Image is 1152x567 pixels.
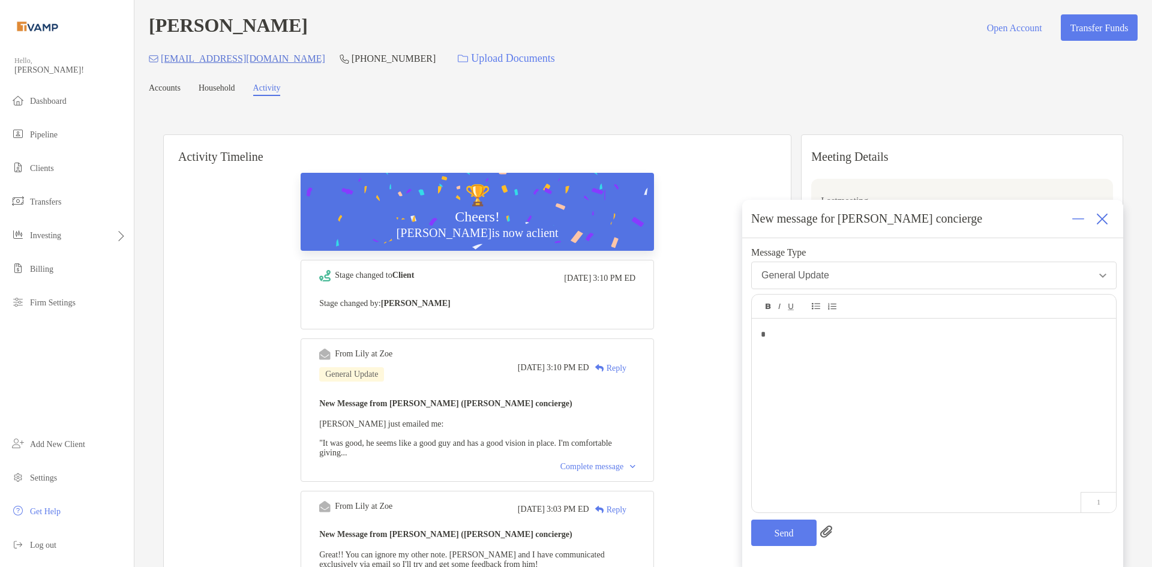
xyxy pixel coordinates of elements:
[458,55,468,63] img: button icon
[788,304,794,310] img: Editor control icon
[820,526,832,538] img: paperclip attachments
[30,231,61,240] span: Investing
[547,505,589,514] span: 3:03 PM ED
[340,54,349,64] img: Phone Icon
[589,503,626,516] div: Reply
[149,83,181,96] a: Accounts
[518,505,545,514] span: [DATE]
[11,436,25,451] img: add_new_client icon
[589,362,626,374] div: Reply
[319,349,331,360] img: Event icon
[630,465,635,469] img: Chevron icon
[352,51,436,66] p: [PHONE_NUMBER]
[595,506,604,514] img: Reply icon
[761,270,829,281] div: General Update
[30,97,67,106] span: Dashboard
[778,304,781,310] img: Editor control icon
[392,226,563,240] div: [PERSON_NAME] is now a
[11,127,25,141] img: pipeline icon
[751,262,1117,289] button: General Update
[547,363,589,373] span: 3:10 PM ED
[164,135,791,164] h6: Activity Timeline
[1081,492,1116,512] p: 1
[319,501,331,512] img: Event icon
[253,83,281,96] a: Activity
[812,303,820,310] img: Editor control icon
[381,299,451,308] b: [PERSON_NAME]
[1072,213,1084,225] img: Expand or collapse
[1099,274,1106,278] img: Open dropdown arrow
[199,83,235,96] a: Household
[1096,213,1108,225] img: Close
[11,227,25,242] img: investing icon
[30,130,58,139] span: Pipeline
[319,399,572,408] b: New Message from [PERSON_NAME] ([PERSON_NAME] concierge)
[392,271,415,280] b: Client
[30,473,57,482] span: Settings
[11,261,25,275] img: billing icon
[14,65,127,75] span: [PERSON_NAME]!
[319,296,635,311] p: Stage changed by:
[977,14,1051,41] button: Open Account
[751,212,982,226] div: New message for [PERSON_NAME] concierge
[301,173,654,277] img: Confetti
[11,470,25,484] img: settings icon
[161,51,325,66] p: [EMAIL_ADDRESS][DOMAIN_NAME]
[30,440,85,449] span: Add New Client
[751,520,817,546] button: Send
[14,5,61,48] img: Zoe Logo
[11,93,25,107] img: dashboard icon
[564,274,591,283] span: [DATE]
[532,226,558,239] b: client
[11,160,25,175] img: clients icon
[766,304,771,310] img: Editor control icon
[30,164,54,173] span: Clients
[319,270,331,281] img: Event icon
[811,149,1113,164] p: Meeting Details
[30,298,76,307] span: Firm Settings
[450,46,562,71] a: Upload Documents
[335,271,414,280] div: Stage changed to
[460,184,495,208] div: 🏆
[11,537,25,551] img: logout icon
[335,349,392,359] div: From Lily at Zoe
[149,55,158,62] img: Email Icon
[30,197,61,206] span: Transfers
[319,530,572,539] b: New Message from [PERSON_NAME] ([PERSON_NAME] concierge)
[595,364,604,372] img: Reply icon
[560,462,635,472] div: Complete message
[335,502,392,511] div: From Lily at Zoe
[149,14,308,41] h4: [PERSON_NAME]
[827,303,836,310] img: Editor control icon
[821,193,1103,208] p: Last meeting
[30,507,61,516] span: Get Help
[319,367,384,382] div: General Update
[319,419,612,457] span: [PERSON_NAME] just emailed me: "It was good, he seems like a good guy and has a good vision in pl...
[1061,14,1138,41] button: Transfer Funds
[751,247,1117,258] span: Message Type
[593,274,635,283] span: 3:10 PM ED
[30,541,56,550] span: Log out
[11,503,25,518] img: get-help icon
[30,265,53,274] span: Billing
[11,194,25,208] img: transfers icon
[11,295,25,309] img: firm-settings icon
[518,363,545,373] span: [DATE]
[450,208,505,226] div: Cheers!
